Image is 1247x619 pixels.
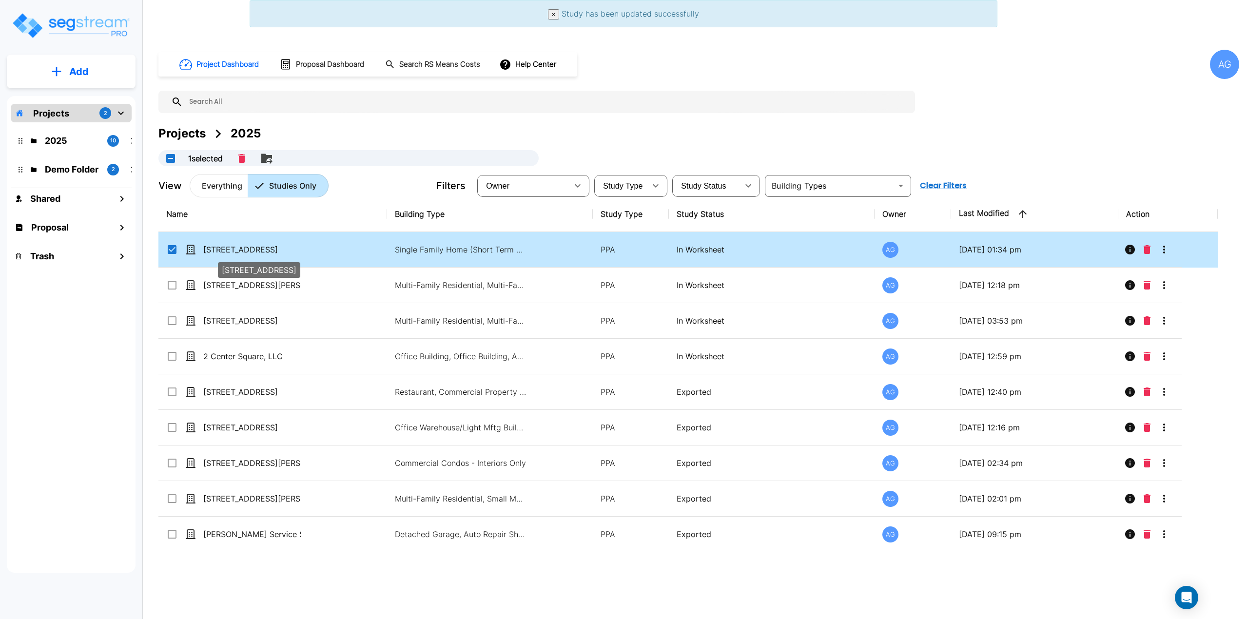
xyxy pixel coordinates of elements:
button: More-Options [1154,240,1174,259]
button: Delete [1140,489,1154,508]
button: More-Options [1154,489,1174,508]
button: Delete [1140,347,1154,366]
p: PPA [601,493,661,504]
p: View [158,178,182,193]
button: Everything [190,174,248,197]
p: Detached Garage, Auto Repair Shop, Commercial Property Site [395,528,526,540]
div: AG [1210,50,1239,79]
p: 10 [110,136,116,145]
span: × [552,11,556,18]
span: Owner [486,182,509,190]
button: Info [1120,240,1140,259]
button: Help Center [497,55,560,74]
p: [STREET_ADDRESS][PERSON_NAME] [203,457,301,469]
button: Info [1120,453,1140,473]
p: [DATE] 03:53 pm [959,315,1111,327]
th: Building Type [387,196,593,232]
p: 2 [104,109,107,117]
button: Delete [1140,382,1154,402]
p: 2025 [45,134,99,147]
button: Delete [1140,453,1154,473]
button: Close [548,9,560,19]
th: Study Status [669,196,875,232]
p: [DATE] 02:01 pm [959,493,1111,504]
p: [DATE] 12:18 pm [959,279,1111,291]
p: PPA [601,528,661,540]
p: Filters [436,178,466,193]
button: More-Options [1154,382,1174,402]
button: Clear Filters [916,176,971,195]
p: [DATE] 02:34 pm [959,457,1111,469]
p: [STREET_ADDRESS] [203,315,301,327]
button: More-Options [1154,347,1174,366]
button: Info [1120,418,1140,437]
div: Select [674,172,739,199]
div: AG [882,526,898,542]
p: [STREET_ADDRESS] [203,386,301,398]
div: AG [882,455,898,471]
p: In Worksheet [677,279,867,291]
p: Office Building, Office Building, Auto Repair Shop, Commercial Property Site [395,350,526,362]
button: Info [1120,275,1140,295]
button: Delete [234,150,249,167]
p: Exported [677,528,867,540]
button: More-Options [1154,453,1174,473]
button: More-Options [1154,418,1174,437]
p: [STREET_ADDRESS] [203,422,301,433]
div: AG [882,277,898,293]
button: Delete [1140,524,1154,544]
p: 2 Center Square, LLC [203,350,301,362]
p: PPA [601,244,661,255]
p: [STREET_ADDRESS] [222,264,296,276]
button: Open [894,179,908,193]
button: Project Dashboard [175,54,264,75]
th: Study Type [593,196,669,232]
p: In Worksheet [677,350,867,362]
span: Study Status [681,182,726,190]
button: Info [1120,524,1140,544]
th: Action [1118,196,1217,232]
p: Multi-Family Residential, Multi-Family Residential Site [395,315,526,327]
button: Info [1120,382,1140,402]
div: AG [882,313,898,329]
button: More-Options [1154,311,1174,330]
p: Exported [677,422,867,433]
button: Delete [1140,275,1154,295]
p: PPA [601,315,661,327]
button: Add [7,58,136,86]
p: [DATE] 12:40 pm [959,386,1111,398]
div: AG [882,242,898,258]
p: Exported [677,386,867,398]
p: [DATE] 09:15 pm [959,528,1111,540]
div: AG [882,348,898,365]
p: [DATE] 12:16 pm [959,422,1111,433]
p: PPA [601,279,661,291]
h1: Shared [30,192,60,205]
p: 2 [112,165,115,174]
p: [DATE] 12:59 pm [959,350,1111,362]
p: [STREET_ADDRESS][PERSON_NAME] [203,279,301,291]
div: Platform [190,174,329,197]
button: UnSelectAll [161,149,180,168]
p: In Worksheet [677,315,867,327]
p: Studies Only [269,180,316,192]
p: Multi-Family Residential, Multi-Family Residential Site [395,279,526,291]
span: Study Type [603,182,643,190]
p: Office Warehouse/Light Mftg Building, Commercial Property Site [395,422,526,433]
div: Select [479,172,568,199]
p: Multi-Family Residential, Small Multi-Family Residential, Multi-Family Residential Site [395,493,526,504]
p: [STREET_ADDRESS][PERSON_NAME] [203,493,301,504]
p: [PERSON_NAME] Service Station [203,528,301,540]
p: Single Family Home (Short Term Residential Rental), Single Family Home Site [395,244,526,255]
div: Projects [158,125,206,142]
span: Study has been updated successfully [562,9,699,19]
p: Projects [33,107,69,120]
button: Delete [1140,240,1154,259]
div: Select [596,172,646,199]
button: Move [257,149,276,168]
h1: Proposal Dashboard [296,59,364,70]
p: Restaurant, Commercial Property Site [395,386,526,398]
div: AG [882,491,898,507]
button: Delete [1140,311,1154,330]
p: Exported [677,457,867,469]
